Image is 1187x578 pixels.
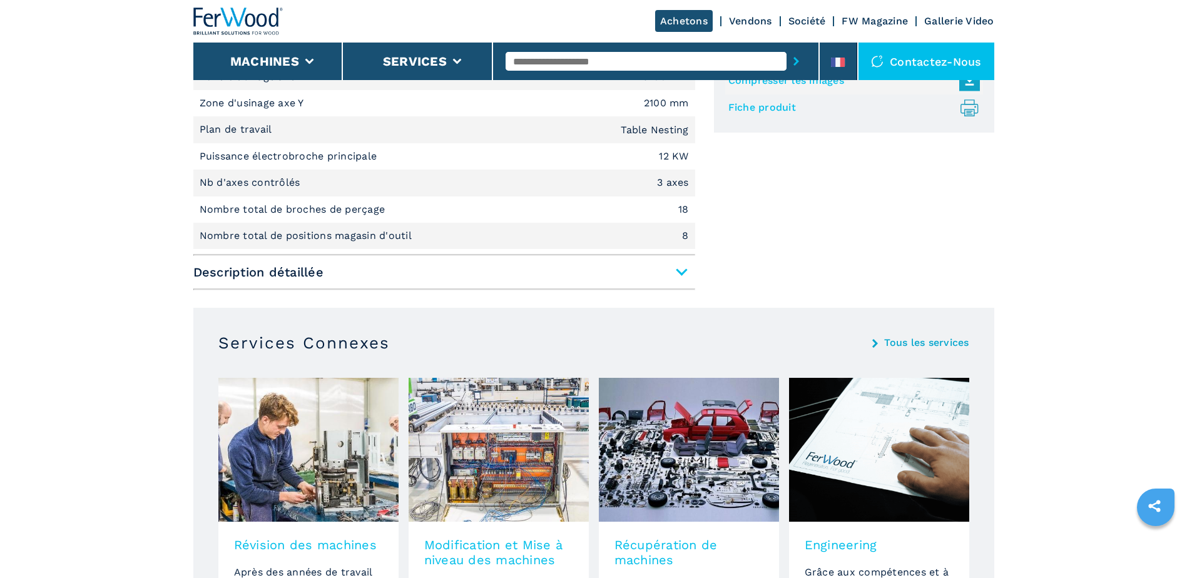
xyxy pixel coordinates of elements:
[655,10,713,32] a: Achetons
[200,123,275,136] p: Plan de travail
[200,203,389,216] p: Nombre total de broches de perçage
[728,71,974,91] a: Compresser les images
[200,96,307,110] p: Zone d'usinage axe Y
[230,54,299,69] button: Machines
[424,537,573,567] h3: Modification et Mise à niveau des machines
[657,178,689,188] em: 3 axes
[659,151,688,161] em: 12 KW
[218,333,390,353] h3: Services Connexes
[788,15,826,27] a: Société
[200,176,303,190] p: Nb d'axes contrôlés
[200,229,415,243] p: Nombre total de positions magasin d'outil
[1134,522,1178,569] iframe: Chat
[682,231,688,241] em: 8
[409,378,589,522] img: image
[200,150,380,163] p: Puissance électrobroche principale
[234,537,383,552] h3: Révision des machines
[1139,490,1170,522] a: sharethis
[678,205,689,215] em: 18
[805,537,954,552] h3: Engineering
[599,378,779,522] img: image
[728,98,974,118] a: Fiche produit
[614,537,763,567] h3: Récupération de machines
[218,378,399,522] img: image
[871,55,884,68] img: Contactez-nous
[924,15,994,27] a: Gallerie Video
[643,72,689,82] em: 3700 mm
[858,43,994,80] div: Contactez-nous
[842,15,908,27] a: FW Magazine
[787,47,806,76] button: submit-button
[193,8,283,35] img: Ferwood
[644,98,689,108] em: 2100 mm
[884,338,969,348] a: Tous les services
[621,125,688,135] em: Table Nesting
[383,54,447,69] button: Services
[193,64,695,250] div: Description rapide
[729,15,772,27] a: Vendons
[789,378,969,522] img: image
[193,261,695,283] span: Description détaillée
